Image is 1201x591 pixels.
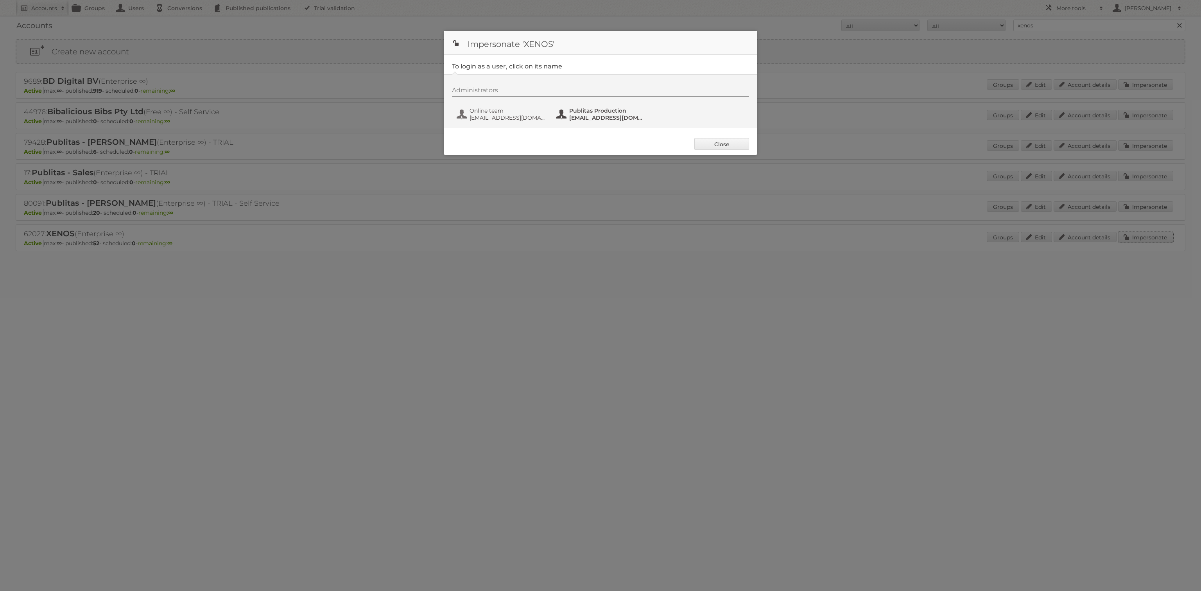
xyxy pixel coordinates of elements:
[452,63,562,70] legend: To login as a user, click on its name
[444,31,757,55] h1: Impersonate 'XENOS'
[470,107,545,114] span: Online team
[694,138,749,150] a: Close
[556,106,647,122] button: Publitas Production [EMAIL_ADDRESS][DOMAIN_NAME]
[569,107,645,114] span: Publitas Production
[569,114,645,121] span: [EMAIL_ADDRESS][DOMAIN_NAME]
[452,86,749,97] div: Administrators
[456,106,548,122] button: Online team [EMAIL_ADDRESS][DOMAIN_NAME]
[470,114,545,121] span: [EMAIL_ADDRESS][DOMAIN_NAME]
